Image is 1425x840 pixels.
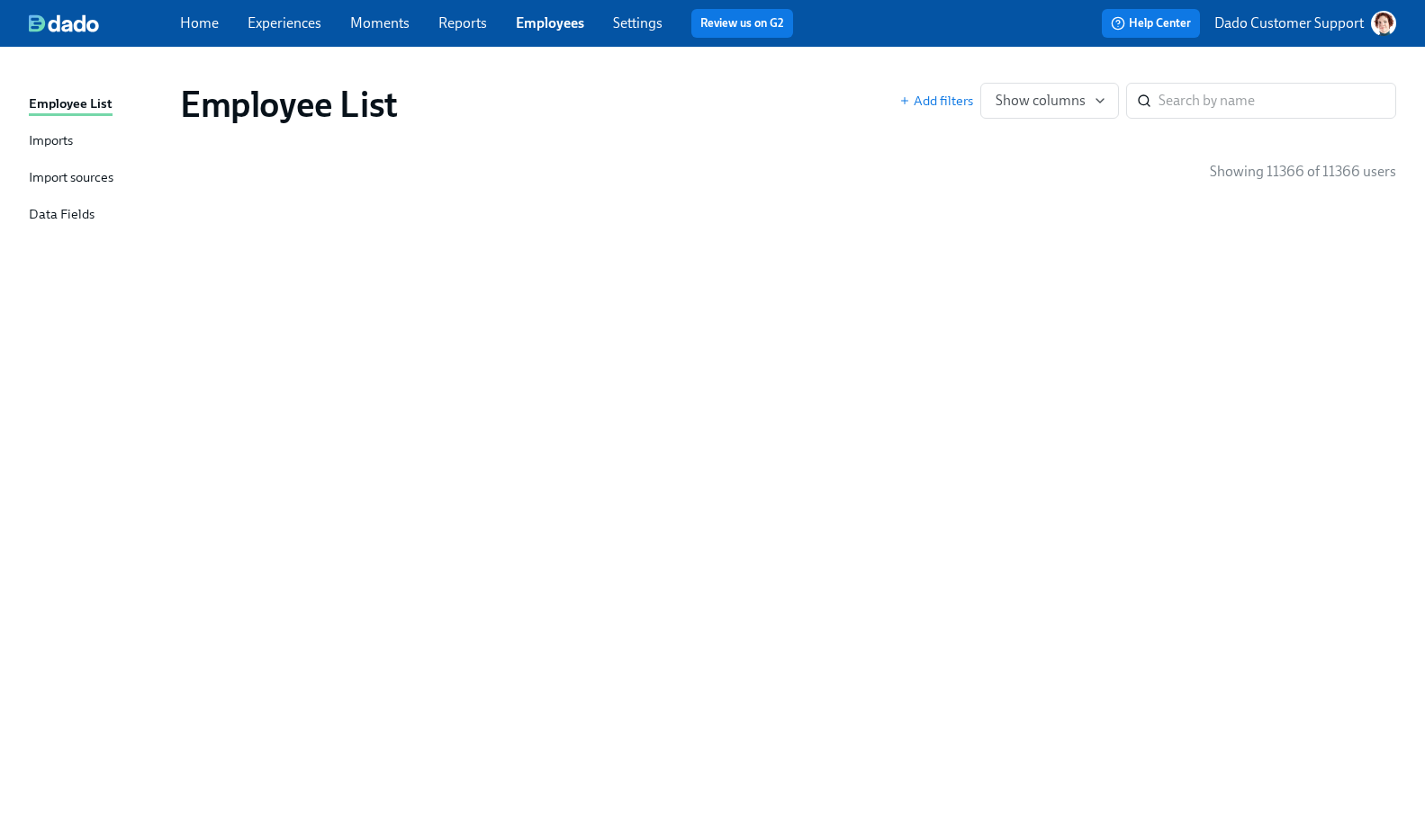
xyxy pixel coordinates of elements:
[700,14,784,32] a: Review us on G2
[29,14,180,32] a: dado
[613,14,663,31] a: Settings
[29,167,166,190] a: Import sources
[1210,162,1396,182] p: Showing 11366 of 11366 users
[29,130,166,153] a: Imports
[29,204,95,227] div: Data Fields
[350,14,410,31] a: Moments
[29,14,99,32] img: dado
[691,9,793,38] button: Review us on G2
[29,204,166,227] a: Data Fields
[29,130,73,153] div: Imports
[180,14,219,31] a: Home
[1214,11,1396,36] button: Dado Customer Support
[1214,13,1364,33] p: Dado Customer Support
[899,92,973,110] button: Add filters
[516,14,584,31] a: Employees
[438,14,487,31] a: Reports
[29,167,113,190] div: Import sources
[1102,9,1200,38] button: Help Center
[980,83,1119,119] button: Show columns
[1159,83,1396,119] input: Search by name
[996,92,1104,110] span: Show columns
[29,94,113,116] div: Employee List
[29,94,166,116] a: Employee List
[180,83,398,126] h1: Employee List
[1111,14,1191,32] span: Help Center
[248,14,321,31] a: Experiences
[1371,11,1396,36] img: AATXAJw-nxTkv1ws5kLOi-TQIsf862R-bs_0p3UQSuGH=s96-c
